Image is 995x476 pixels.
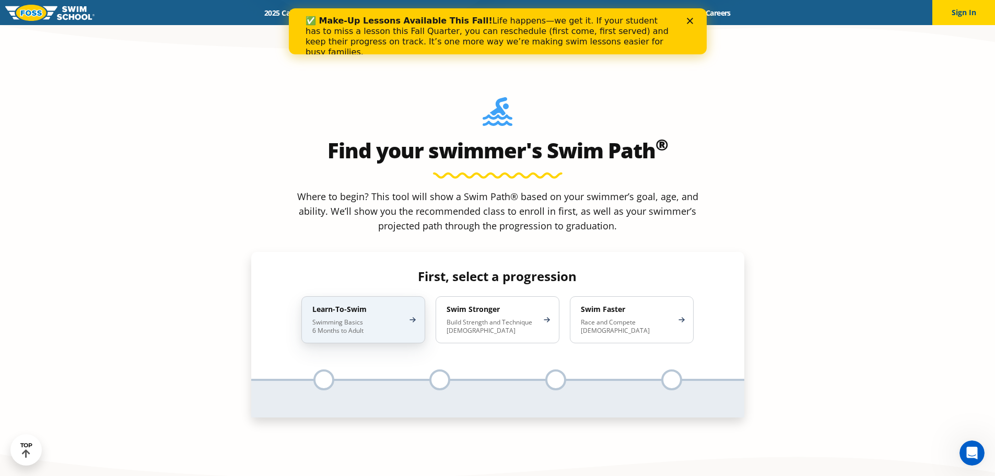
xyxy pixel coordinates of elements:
[321,8,365,18] a: Schools
[447,305,538,314] h4: Swim Stronger
[251,138,744,163] h2: Find your swimmer's Swim Path
[293,189,703,233] p: Where to begin? This tool will show a Swim Path® based on your swimmer’s goal, age, and ability. ...
[365,8,456,18] a: Swim Path® Program
[20,442,32,458] div: TOP
[5,5,95,21] img: FOSS Swim School Logo
[696,8,740,18] a: Careers
[289,8,707,54] iframe: Intercom live chat banner
[959,440,985,466] iframe: Intercom live chat
[17,7,204,17] b: ✅ Make-Up Lessons Available This Fall!
[483,97,512,133] img: Foss-Location-Swimming-Pool-Person.svg
[255,8,321,18] a: 2025 Calendar
[312,318,404,335] p: Swimming Basics 6 Months to Adult
[447,318,538,335] p: Build Strength and Technique [DEMOGRAPHIC_DATA]
[293,269,702,284] h4: First, select a progression
[663,8,696,18] a: Blog
[17,7,384,49] div: Life happens—we get it. If your student has to miss a lesson this Fall Quarter, you can reschedul...
[553,8,664,18] a: Swim Like [PERSON_NAME]
[312,305,404,314] h4: Learn-To-Swim
[581,318,672,335] p: Race and Compete [DEMOGRAPHIC_DATA]
[398,9,408,16] div: Close
[456,8,553,18] a: About [PERSON_NAME]
[581,305,672,314] h4: Swim Faster
[655,134,668,155] sup: ®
